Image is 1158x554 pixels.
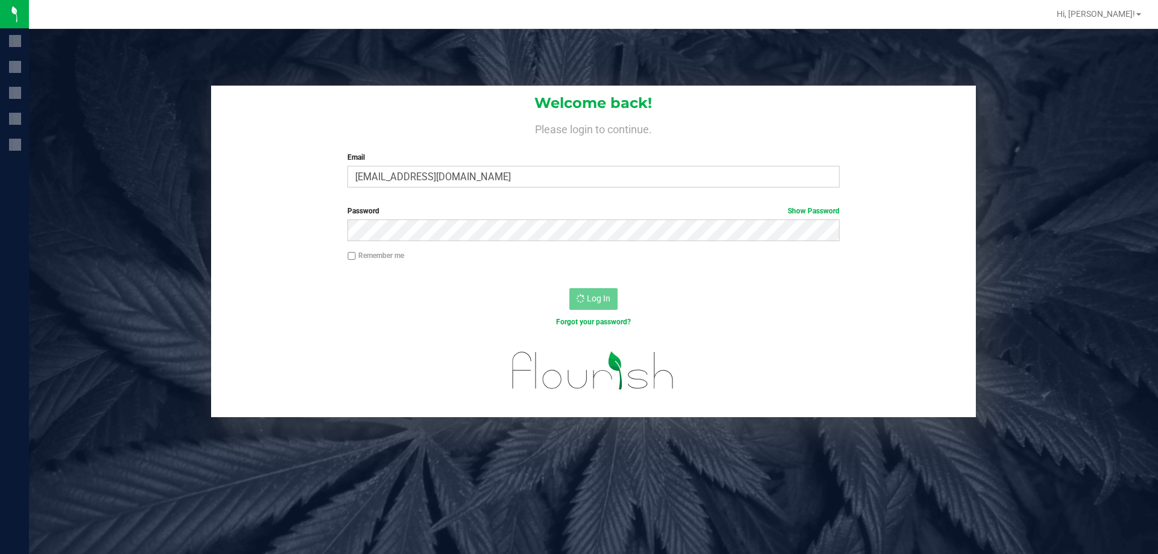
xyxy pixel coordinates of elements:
[347,252,356,260] input: Remember me
[569,288,618,310] button: Log In
[556,318,631,326] a: Forgot your password?
[347,250,404,261] label: Remember me
[788,207,840,215] a: Show Password
[1057,9,1135,19] span: Hi, [PERSON_NAME]!
[587,294,610,303] span: Log In
[347,152,839,163] label: Email
[211,121,976,135] h4: Please login to continue.
[498,340,689,401] img: flourish_logo.svg
[347,207,379,215] span: Password
[211,95,976,111] h1: Welcome back!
